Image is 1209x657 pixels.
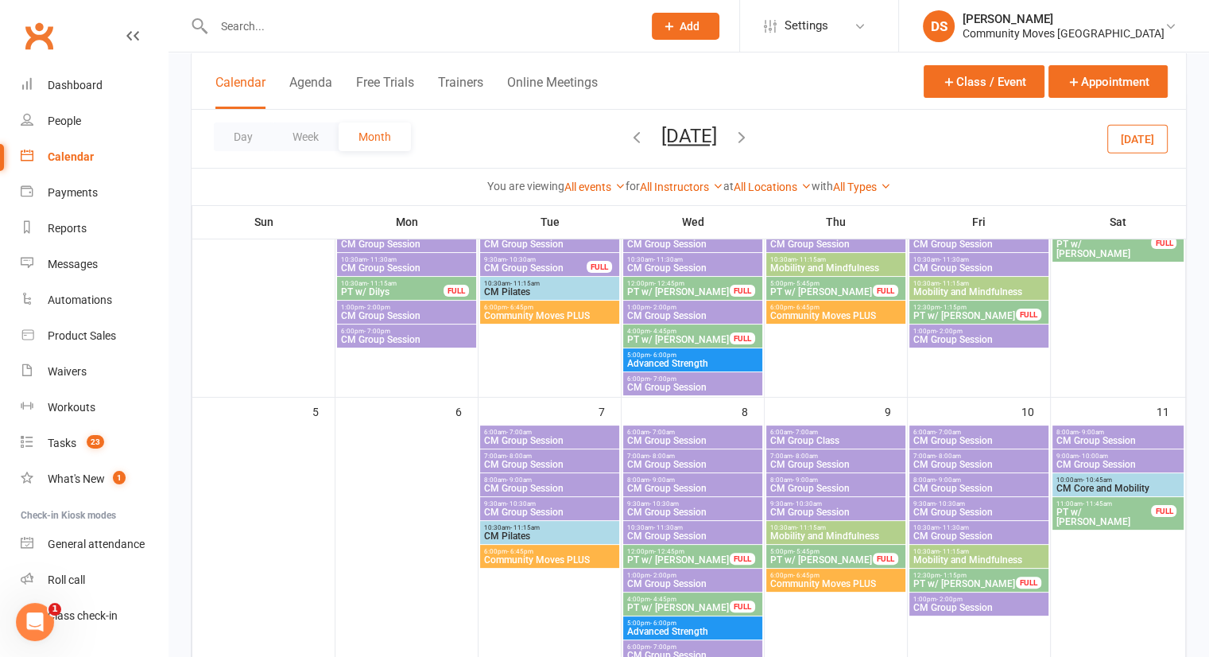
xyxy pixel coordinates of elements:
[873,285,898,297] div: FULL
[215,75,265,109] button: Calendar
[913,256,1045,263] span: 10:30am
[483,287,616,297] span: CM Pilates
[626,476,759,484] span: 8:00am
[483,524,616,531] span: 10:30am
[796,256,826,263] span: - 11:15am
[769,263,902,273] span: Mobility and Mindfulness
[812,180,833,192] strong: with
[650,572,676,579] span: - 2:00pm
[913,287,1045,297] span: Mobility and Mindfulness
[506,256,536,263] span: - 10:30am
[940,304,967,311] span: - 1:15pm
[289,75,332,109] button: Agenda
[626,627,759,636] span: Advanced Strength
[626,531,759,541] span: CM Group Session
[21,103,168,139] a: People
[1056,239,1153,259] span: PT w/ [PERSON_NAME]
[483,436,616,445] span: CM Group Session
[626,524,759,531] span: 10:30am
[626,287,730,297] span: PT w/ [PERSON_NAME]
[483,500,616,507] span: 9:30am
[19,16,59,56] a: Clubworx
[21,562,168,598] a: Roll call
[48,222,87,235] div: Reports
[340,287,444,297] span: PT w/ Dilys
[626,359,759,368] span: Advanced Strength
[785,8,828,44] span: Settings
[1157,398,1185,424] div: 11
[913,453,1045,460] span: 7:00am
[21,282,168,318] a: Automations
[599,398,621,424] div: 7
[730,553,755,565] div: FULL
[626,311,759,321] span: CM Group Session
[924,65,1044,98] button: Class / Event
[506,429,532,436] span: - 7:00am
[649,476,675,484] span: - 9:00am
[1083,476,1112,484] span: - 10:45am
[833,181,891,193] a: All Types
[21,426,168,461] a: Tasks 23
[792,476,818,484] span: - 9:00am
[487,180,564,192] strong: You are viewing
[940,280,969,287] span: - 11:15am
[940,548,969,555] span: - 11:15am
[769,436,902,445] span: CM Group Class
[483,256,587,263] span: 9:30am
[885,398,907,424] div: 9
[48,365,87,378] div: Waivers
[913,572,1017,579] span: 12:30pm
[769,256,902,263] span: 10:30am
[483,507,616,517] span: CM Group Session
[1079,429,1104,436] span: - 9:00am
[963,12,1164,26] div: [PERSON_NAME]
[48,115,81,127] div: People
[1016,309,1041,321] div: FULL
[940,572,967,579] span: - 1:15pm
[652,13,719,40] button: Add
[936,596,963,603] span: - 2:00pm
[209,15,631,37] input: Search...
[438,75,483,109] button: Trainers
[792,453,818,460] span: - 8:00am
[506,453,532,460] span: - 8:00am
[913,596,1045,603] span: 1:00pm
[626,383,759,392] span: CM Group Session
[626,429,759,436] span: 6:00am
[48,150,94,163] div: Calendar
[48,294,112,306] div: Automations
[913,484,1045,493] span: CM Group Session
[21,318,168,354] a: Product Sales
[1056,500,1153,507] span: 11:00am
[769,579,902,589] span: Community Moves PLUS
[483,484,616,493] span: CM Group Session
[769,280,874,287] span: 5:00pm
[506,500,536,507] span: - 10:30am
[913,460,1045,469] span: CM Group Session
[1056,507,1153,527] span: PT w/ [PERSON_NAME]
[1083,500,1112,507] span: - 11:45am
[21,598,168,634] a: Class kiosk mode
[626,239,759,249] span: CM Group Session
[913,436,1045,445] span: CM Group Session
[626,335,730,344] span: PT w/ [PERSON_NAME]
[626,263,759,273] span: CM Group Session
[626,304,759,311] span: 1:00pm
[769,524,902,531] span: 10:30am
[649,453,675,460] span: - 8:00am
[661,125,717,147] button: [DATE]
[793,572,820,579] span: - 6:45pm
[626,643,759,651] span: 6:00pm
[936,429,961,436] span: - 7:00am
[730,601,755,612] div: FULL
[734,181,812,193] a: All Locations
[214,122,273,151] button: Day
[936,453,961,460] span: - 8:00am
[48,401,95,414] div: Workouts
[340,328,473,335] span: 6:00pm
[913,429,1045,436] span: 6:00am
[936,476,961,484] span: - 9:00am
[483,453,616,460] span: 7:00am
[769,548,874,555] span: 5:00pm
[21,175,168,211] a: Payments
